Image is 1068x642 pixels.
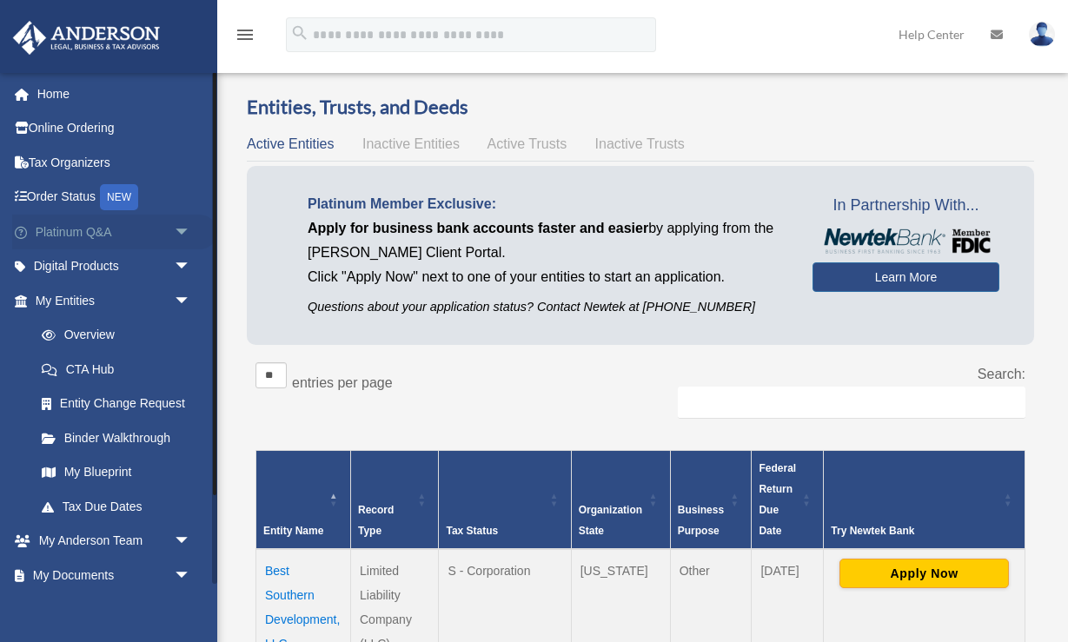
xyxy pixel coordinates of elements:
[24,352,209,387] a: CTA Hub
[292,375,393,390] label: entries per page
[24,387,209,421] a: Entity Change Request
[12,180,217,215] a: Order StatusNEW
[362,136,460,151] span: Inactive Entities
[174,215,209,250] span: arrow_drop_down
[24,420,209,455] a: Binder Walkthrough
[1029,22,1055,47] img: User Pic
[12,215,217,249] a: Platinum Q&Aarrow_drop_down
[488,136,567,151] span: Active Trusts
[595,136,685,151] span: Inactive Trusts
[235,30,255,45] a: menu
[678,504,724,537] span: Business Purpose
[752,451,824,550] th: Federal Return Due Date: Activate to sort
[308,265,786,289] p: Click "Apply Now" next to one of your entities to start an application.
[256,451,351,550] th: Entity Name: Activate to invert sorting
[12,558,217,592] a: My Documentsarrow_drop_down
[446,525,498,537] span: Tax Status
[24,455,209,490] a: My Blueprint
[174,283,209,319] span: arrow_drop_down
[978,367,1025,381] label: Search:
[290,23,309,43] i: search
[439,451,571,550] th: Tax Status: Activate to sort
[12,76,217,111] a: Home
[12,249,217,284] a: Digital Productsarrow_drop_down
[831,520,998,541] div: Try Newtek Bank
[670,451,752,550] th: Business Purpose: Activate to sort
[308,221,648,235] span: Apply for business bank accounts faster and easier
[12,111,217,146] a: Online Ordering
[759,462,796,537] span: Federal Return Due Date
[308,296,786,318] p: Questions about your application status? Contact Newtek at [PHONE_NUMBER]
[247,136,334,151] span: Active Entities
[24,489,209,524] a: Tax Due Dates
[308,192,786,216] p: Platinum Member Exclusive:
[8,21,165,55] img: Anderson Advisors Platinum Portal
[263,525,323,537] span: Entity Name
[350,451,439,550] th: Record Type: Activate to sort
[174,249,209,285] span: arrow_drop_down
[174,524,209,559] span: arrow_drop_down
[12,145,217,180] a: Tax Organizers
[839,559,1009,588] button: Apply Now
[571,451,670,550] th: Organization State: Activate to sort
[235,24,255,45] i: menu
[100,184,138,210] div: NEW
[174,558,209,593] span: arrow_drop_down
[12,524,217,559] a: My Anderson Teamarrow_drop_down
[247,94,1034,121] h3: Entities, Trusts, and Deeds
[824,451,1025,550] th: Try Newtek Bank : Activate to sort
[821,228,991,254] img: NewtekBankLogoSM.png
[12,283,209,318] a: My Entitiesarrow_drop_down
[308,216,786,265] p: by applying from the [PERSON_NAME] Client Portal.
[358,504,394,537] span: Record Type
[579,504,642,537] span: Organization State
[813,192,999,220] span: In Partnership With...
[24,318,200,353] a: Overview
[813,262,999,292] a: Learn More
